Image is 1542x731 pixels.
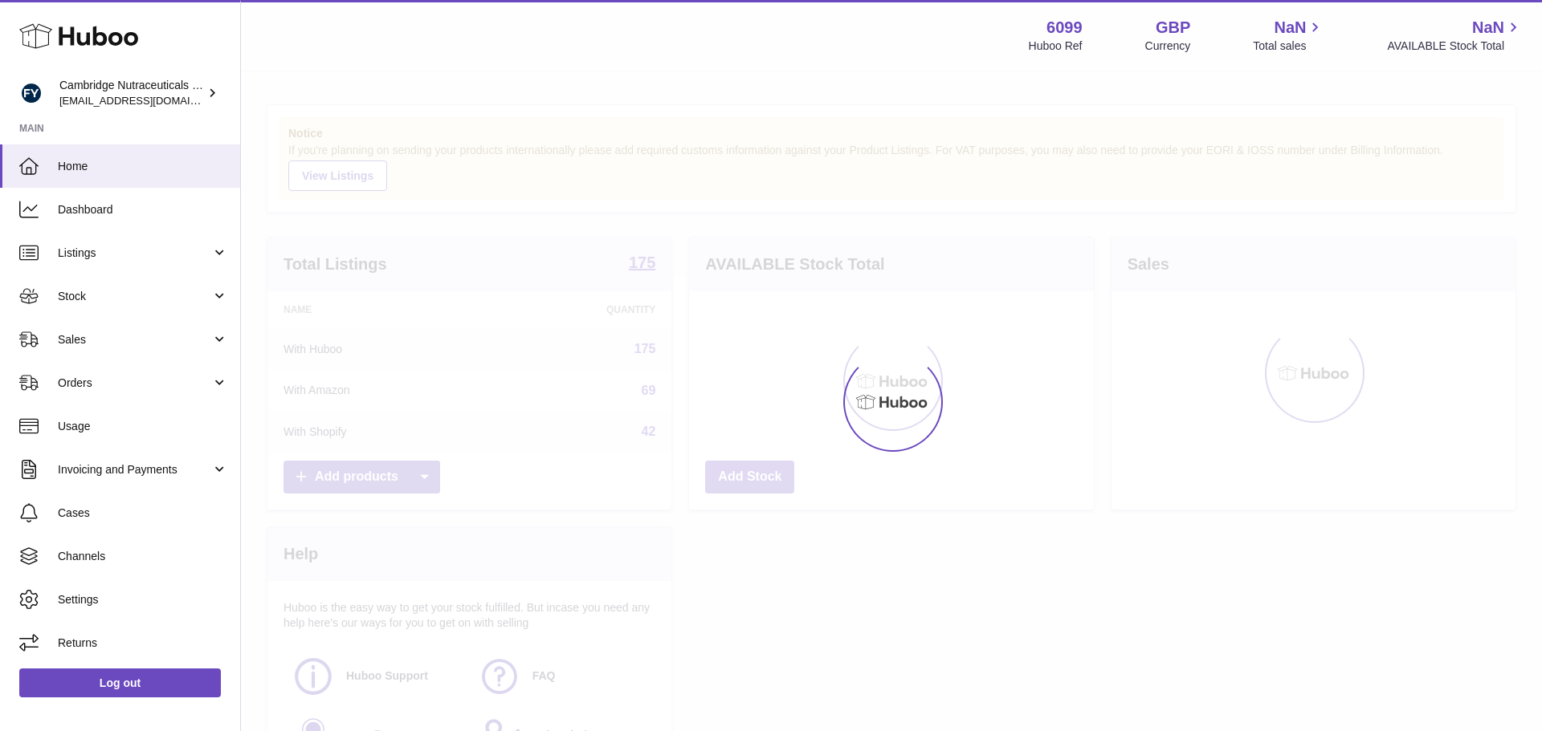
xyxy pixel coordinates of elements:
[1472,17,1504,39] span: NaN
[1253,39,1324,54] span: Total sales
[59,78,204,108] div: Cambridge Nutraceuticals Ltd
[1156,17,1190,39] strong: GBP
[58,332,211,347] span: Sales
[58,289,211,304] span: Stock
[59,94,236,107] span: [EMAIL_ADDRESS][DOMAIN_NAME]
[1387,39,1523,54] span: AVAILABLE Stock Total
[1387,17,1523,54] a: NaN AVAILABLE Stock Total
[1145,39,1191,54] div: Currency
[19,668,221,697] a: Log out
[58,506,228,521] span: Cases
[1046,17,1083,39] strong: 6099
[1274,17,1306,39] span: NaN
[58,636,228,651] span: Returns
[58,159,228,174] span: Home
[19,81,43,105] img: internalAdmin-6099@internal.huboo.com
[58,202,228,217] span: Dashboard
[58,462,211,477] span: Invoicing and Payments
[58,246,211,261] span: Listings
[58,376,211,391] span: Orders
[1253,17,1324,54] a: NaN Total sales
[1029,39,1083,54] div: Huboo Ref
[58,549,228,564] span: Channels
[58,419,228,434] span: Usage
[58,592,228,607] span: Settings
